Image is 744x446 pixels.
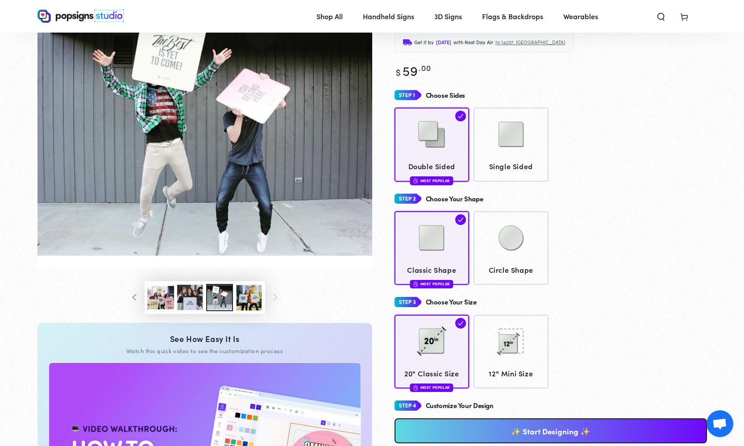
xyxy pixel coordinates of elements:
span: Classic Shape [399,263,465,276]
span: $ [396,66,401,78]
span: Wearables [563,10,598,23]
span: Circle Shape [478,263,544,276]
img: 12 [489,319,533,363]
img: Popsigns Studio [37,9,124,23]
div: See How Easy It Is [49,334,361,344]
bdi: 59 [395,61,432,79]
span: 3D Signs [434,10,462,23]
h4: Choose Your Shape [426,195,483,203]
a: 20 20" Classic Size Most Popular [395,315,470,388]
span: [DATE] [436,38,451,47]
button: Load image 7 in gallery view [206,284,233,311]
img: 20 [409,319,454,363]
a: 3D Signs [428,4,469,28]
a: Open chat [707,410,733,437]
button: Load image 6 in gallery view [177,284,204,311]
span: Double Sided [399,160,465,173]
button: Load image 8 in gallery view [236,284,262,311]
span: Get it by [414,38,434,47]
button: Slide right [265,288,285,307]
div: Most Popular [410,383,453,392]
img: fire.svg [414,281,418,287]
a: Handheld Signs [356,4,421,28]
img: check.svg [455,214,466,225]
img: Double Sided [409,112,454,157]
span: Shop All [316,10,343,23]
div: Watch this quick video to see the customization process [49,347,361,355]
sup: .00 [419,62,431,73]
h4: Customize Your Design [426,402,494,409]
span: 20" Classic Size [399,367,465,380]
img: fire.svg [414,384,418,391]
img: Step 4 [395,397,421,414]
span: Flags & Backdrops [482,10,543,23]
a: Shop All [310,4,349,28]
span: Handheld Signs [363,10,414,23]
div: Most Popular [410,280,453,288]
span: Single Sided [478,160,544,173]
a: Flags & Backdrops [475,4,550,28]
h4: Choose Your Size [426,298,477,306]
span: to 14207, [GEOGRAPHIC_DATA] [495,38,565,47]
img: Step 2 [395,191,421,207]
summary: Search our site [649,6,673,26]
img: Single Sided [489,112,533,157]
img: Classic Shape [409,216,454,260]
span: 12" Mini Size [478,367,544,380]
img: Step 3 [395,294,421,310]
img: Step 1 [395,87,421,104]
a: ✨ Start Designing ✨ [395,418,707,443]
a: Classic Shape Classic Shape Most Popular [395,211,470,285]
button: Load image 5 in gallery view [147,284,174,311]
a: Single Sided Single Sided [474,108,549,181]
h4: Choose Sides [426,92,466,99]
img: check.svg [455,318,466,329]
a: Double Sided Double Sided Most Popular [395,108,470,181]
img: Circle Shape [489,216,533,260]
div: Most Popular [410,176,453,185]
a: Circle Shape Circle Shape [474,211,549,285]
img: check.svg [455,111,466,121]
span: with Next Day Air [453,38,493,47]
a: 12 12" Mini Size [474,315,549,388]
button: Slide left [125,288,145,307]
a: Wearables [557,4,605,28]
img: fire.svg [414,178,418,184]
